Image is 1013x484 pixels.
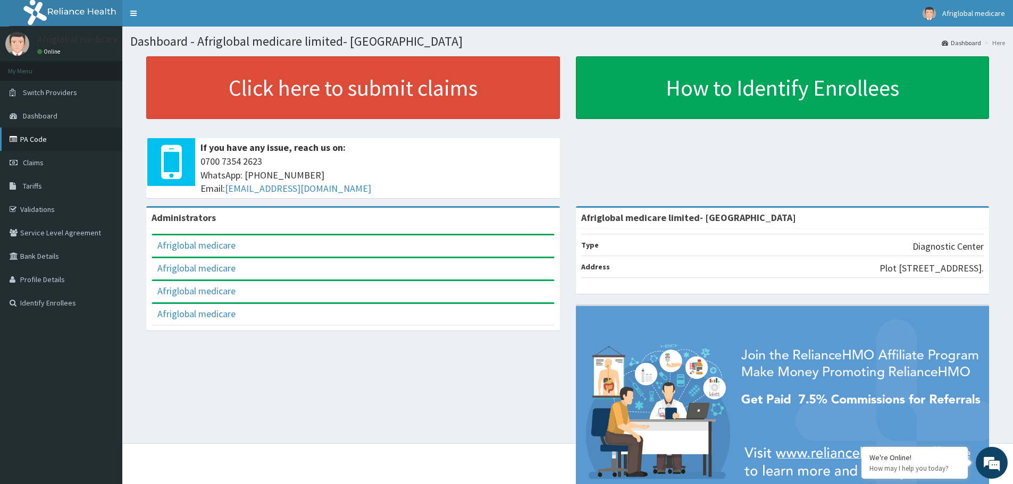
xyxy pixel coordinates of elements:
span: Switch Providers [23,88,77,97]
a: How to Identify Enrollees [576,56,990,119]
a: Click here to submit claims [146,56,560,119]
p: Afriglobal medicare [37,35,118,44]
strong: Afriglobal medicare limited- [GEOGRAPHIC_DATA] [581,211,796,224]
a: Afriglobal medicare [157,239,236,251]
b: Administrators [152,211,216,224]
b: If you have any issue, reach us on: [200,141,346,154]
b: Type [581,240,599,250]
a: [EMAIL_ADDRESS][DOMAIN_NAME] [225,182,371,194]
span: Tariffs [23,181,42,191]
img: User Image [923,7,936,20]
a: Online [37,48,63,55]
a: Dashboard [942,38,981,47]
b: Address [581,262,610,271]
p: How may I help you today? [869,464,960,473]
span: Claims [23,158,44,167]
li: Here [982,38,1005,47]
h1: Dashboard - Afriglobal medicare limited- [GEOGRAPHIC_DATA] [130,35,1005,48]
p: Plot [STREET_ADDRESS]. [880,261,984,275]
p: Diagnostic Center [912,240,984,253]
div: We're Online! [869,453,960,462]
span: Dashboard [23,111,57,121]
span: Afriglobal medicare [942,9,1005,18]
img: User Image [5,32,29,56]
a: Afriglobal medicare [157,262,236,274]
span: 0700 7354 2623 WhatsApp: [PHONE_NUMBER] Email: [200,155,555,196]
a: Afriglobal medicare [157,285,236,297]
a: Afriglobal medicare [157,308,236,320]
